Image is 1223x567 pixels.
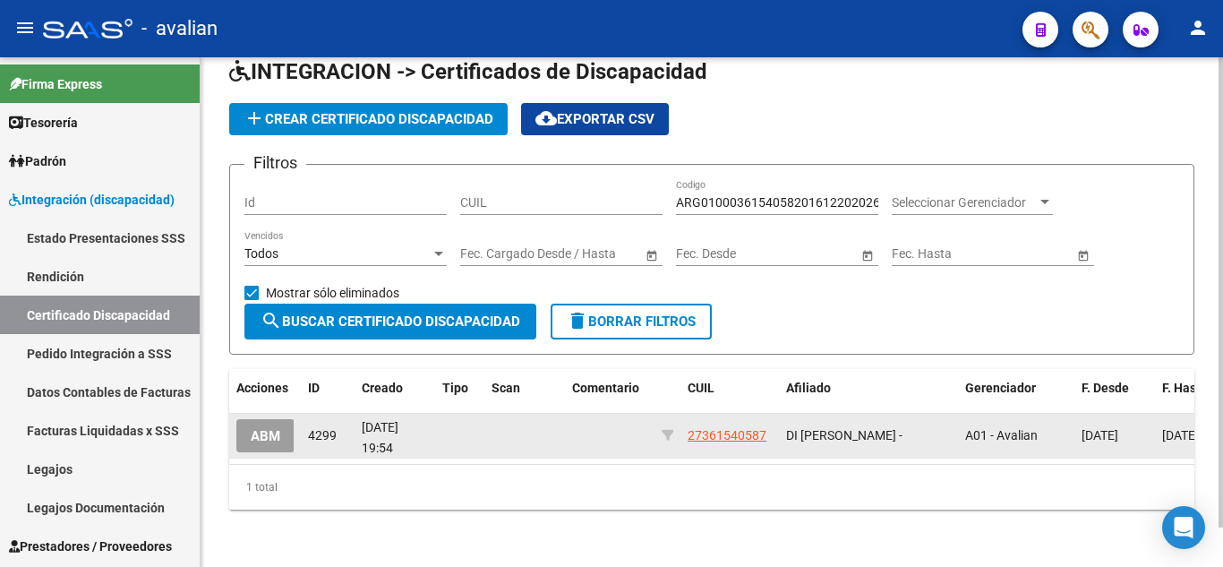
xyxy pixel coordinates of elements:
button: ABM [236,419,295,452]
span: [DATE] [1162,428,1199,442]
span: DI [PERSON_NAME] - [786,428,902,442]
span: - avalian [141,9,218,48]
span: Borrar Filtros [567,314,696,330]
button: Open calendar [1073,245,1092,264]
span: 4299 [308,428,337,442]
span: [DATE] [1082,428,1118,442]
span: [DATE] 19:54 [362,420,398,455]
span: Todos [244,246,278,261]
button: Exportar CSV [521,103,669,135]
span: Integración (discapacidad) [9,190,175,210]
span: Exportar CSV [535,111,654,127]
mat-icon: add [244,107,265,129]
mat-icon: delete [567,310,588,331]
input: Start date [676,246,731,262]
span: ID [308,381,320,395]
span: Acciones [236,381,288,395]
span: Creado [362,381,403,395]
span: Mostrar sólo eliminados [266,282,399,304]
input: End date [747,246,834,262]
datatable-header-cell: Creado [355,369,435,408]
span: Tipo [442,381,468,395]
input: Start date [892,246,947,262]
h3: Filtros [244,150,306,176]
span: INTEGRACION -> Certificados de Discapacidad [229,59,707,84]
datatable-header-cell: Acciones [229,369,301,408]
datatable-header-cell: Tipo [435,369,484,408]
div: Open Intercom Messenger [1162,506,1205,549]
span: ABM [251,428,280,444]
button: Open calendar [858,245,877,264]
span: Crear Certificado Discapacidad [244,111,493,127]
span: 27361540587 [688,428,766,442]
span: F. Hasta [1162,381,1208,395]
span: Firma Express [9,74,102,94]
datatable-header-cell: Comentario [565,369,654,408]
span: CUIL [688,381,714,395]
input: End date [531,246,619,262]
span: Tesorería [9,113,78,133]
button: Open calendar [642,245,661,264]
span: Scan [492,381,520,395]
span: Seleccionar Gerenciador [892,195,1037,210]
mat-icon: search [261,310,282,331]
datatable-header-cell: ID [301,369,355,408]
input: Start date [460,246,516,262]
datatable-header-cell: F. Desde [1074,369,1155,408]
span: Prestadores / Proveedores [9,537,172,556]
input: End date [962,246,1050,262]
span: Afiliado [786,381,831,395]
button: Crear Certificado Discapacidad [229,103,508,135]
span: Padrón [9,151,66,171]
datatable-header-cell: Scan [484,369,565,408]
button: Buscar Certificado Discapacidad [244,304,536,339]
span: Buscar Certificado Discapacidad [261,314,520,330]
mat-icon: menu [14,17,36,39]
span: F. Desde [1082,381,1129,395]
div: 1 total [229,465,1194,510]
span: A01 - Avalian [965,428,1038,442]
mat-icon: cloud_download [535,107,557,129]
datatable-header-cell: CUIL [680,369,779,408]
datatable-header-cell: Afiliado [779,369,958,408]
span: Comentario [572,381,639,395]
span: Gerenciador [965,381,1036,395]
mat-icon: person [1187,17,1209,39]
datatable-header-cell: Gerenciador [958,369,1074,408]
button: Borrar Filtros [551,304,712,339]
